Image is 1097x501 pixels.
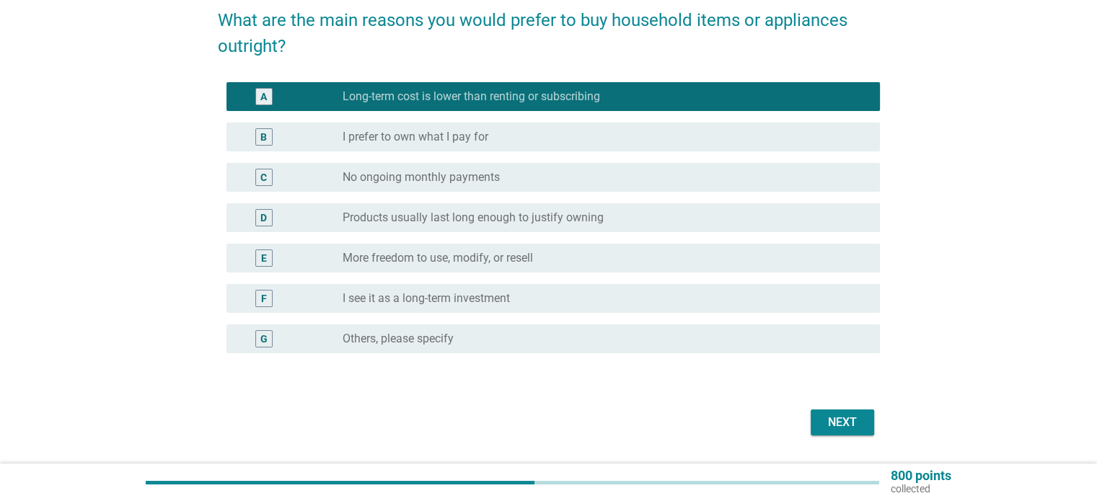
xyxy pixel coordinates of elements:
div: A [260,89,267,105]
label: Long-term cost is lower than renting or subscribing [343,89,600,104]
div: E [261,251,267,266]
label: More freedom to use, modify, or resell [343,251,533,265]
p: 800 points [891,469,951,482]
div: G [260,332,268,347]
label: I see it as a long-term investment [343,291,510,306]
div: F [261,291,267,306]
label: Products usually last long enough to justify owning [343,210,604,225]
div: D [260,210,267,226]
label: I prefer to own what I pay for [343,130,488,144]
label: Others, please specify [343,332,454,346]
div: C [260,170,267,185]
label: No ongoing monthly payments [343,170,500,185]
div: B [260,130,267,145]
div: Next [822,414,863,431]
p: collected [891,482,951,495]
button: Next [811,409,874,435]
